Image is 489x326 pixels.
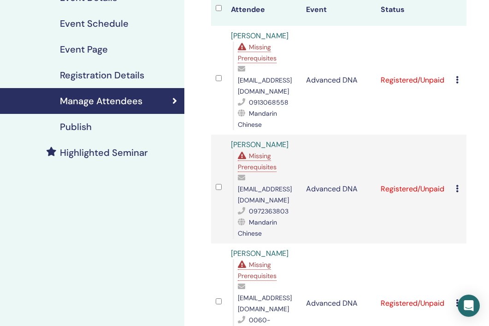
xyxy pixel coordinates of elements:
[238,109,277,129] span: Mandarin Chinese
[238,185,292,204] span: [EMAIL_ADDRESS][DOMAIN_NAME]
[238,261,277,280] span: Missing Prerequisites
[458,295,480,317] div: Open Intercom Messenger
[231,140,289,149] a: [PERSON_NAME]
[60,95,142,107] h4: Manage Attendees
[238,294,292,313] span: [EMAIL_ADDRESS][DOMAIN_NAME]
[238,43,277,62] span: Missing Prerequisites
[60,18,129,29] h4: Event Schedule
[249,98,289,107] span: 0913068558
[249,207,289,215] span: 0972363803
[60,70,144,81] h4: Registration Details
[301,135,377,243] td: Advanced DNA
[60,121,92,132] h4: Publish
[60,44,108,55] h4: Event Page
[231,249,289,258] a: [PERSON_NAME]
[301,26,377,135] td: Advanced DNA
[231,31,289,41] a: [PERSON_NAME]
[238,76,292,95] span: [EMAIL_ADDRESS][DOMAIN_NAME]
[238,218,277,237] span: Mandarin Chinese
[60,147,148,158] h4: Highlighted Seminar
[238,152,277,171] span: Missing Prerequisites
